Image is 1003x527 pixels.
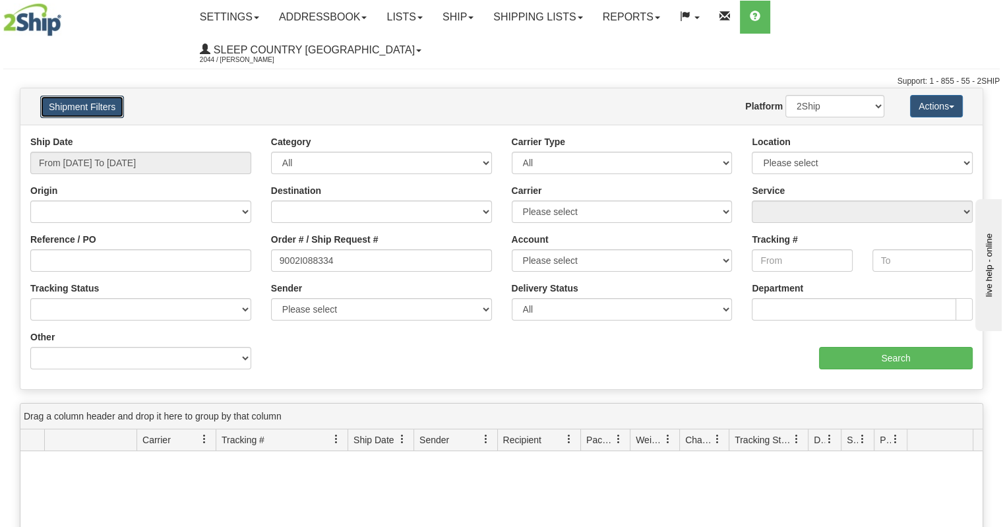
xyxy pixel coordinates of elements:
label: Order # / Ship Request # [271,233,379,246]
label: Account [512,233,549,246]
span: Ship Date [353,433,394,447]
a: Carrier filter column settings [193,428,216,450]
label: Delivery Status [512,282,578,295]
span: Shipment Issues [847,433,858,447]
span: Weight [636,433,663,447]
a: Charge filter column settings [706,428,729,450]
a: Ship [433,1,483,34]
label: Platform [745,100,783,113]
label: Carrier Type [512,135,565,148]
label: Other [30,330,55,344]
div: grid grouping header [20,404,983,429]
label: Origin [30,184,57,197]
label: Tracking Status [30,282,99,295]
a: Packages filter column settings [607,428,630,450]
a: Settings [190,1,269,34]
a: Tracking Status filter column settings [785,428,808,450]
span: 2044 / [PERSON_NAME] [200,53,299,67]
button: Shipment Filters [40,96,124,118]
label: Reference / PO [30,233,96,246]
label: Location [752,135,790,148]
label: Department [752,282,803,295]
span: Tracking Status [735,433,792,447]
a: Shipment Issues filter column settings [851,428,874,450]
a: Delivery Status filter column settings [818,428,841,450]
iframe: chat widget [973,196,1002,330]
div: live help - online [10,11,122,21]
span: Recipient [503,433,541,447]
label: Category [271,135,311,148]
a: Tracking # filter column settings [325,428,348,450]
a: Sender filter column settings [475,428,497,450]
span: Tracking # [222,433,264,447]
a: Lists [377,1,432,34]
img: logo2044.jpg [3,3,61,36]
label: Service [752,184,785,197]
a: Shipping lists [483,1,592,34]
a: Addressbook [269,1,377,34]
label: Ship Date [30,135,73,148]
a: Recipient filter column settings [558,428,580,450]
input: Search [819,347,973,369]
span: Carrier [142,433,171,447]
span: Pickup Status [880,433,891,447]
label: Tracking # [752,233,797,246]
a: Pickup Status filter column settings [884,428,907,450]
a: Ship Date filter column settings [391,428,413,450]
label: Destination [271,184,321,197]
a: Reports [593,1,670,34]
a: Weight filter column settings [657,428,679,450]
button: Actions [910,95,963,117]
span: Sender [419,433,449,447]
label: Carrier [512,184,542,197]
span: Charge [685,433,713,447]
span: Packages [586,433,614,447]
div: Support: 1 - 855 - 55 - 2SHIP [3,76,1000,87]
span: Delivery Status [814,433,825,447]
input: To [872,249,973,272]
a: Sleep Country [GEOGRAPHIC_DATA] 2044 / [PERSON_NAME] [190,34,431,67]
label: Sender [271,282,302,295]
span: Sleep Country [GEOGRAPHIC_DATA] [210,44,415,55]
input: From [752,249,852,272]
